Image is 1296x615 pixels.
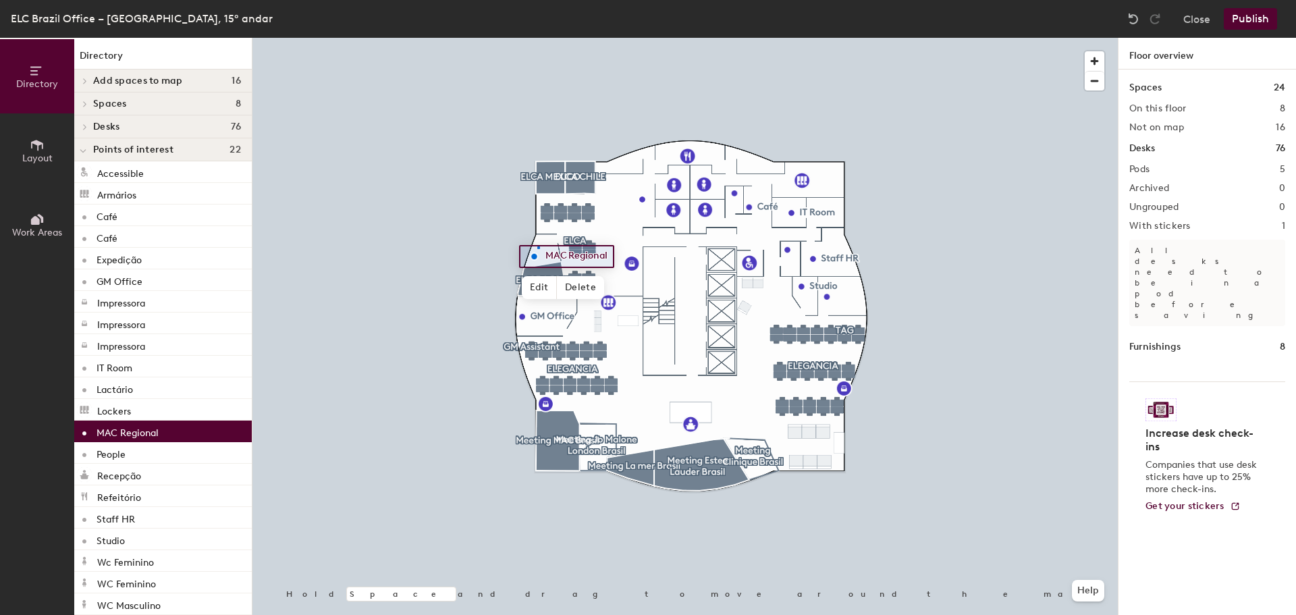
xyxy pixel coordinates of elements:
[11,10,273,27] div: ELC Brazil Office – [GEOGRAPHIC_DATA], 15º andar
[1280,164,1285,175] h2: 5
[97,294,145,309] p: Impressora
[1274,80,1285,95] h1: 24
[1280,340,1285,354] h1: 8
[97,337,145,352] p: Impressora
[16,78,58,90] span: Directory
[1129,80,1162,95] h1: Spaces
[1276,122,1285,133] h2: 16
[97,164,144,180] p: Accessible
[1279,202,1285,213] h2: 0
[1072,580,1104,601] button: Help
[97,380,133,396] p: Lactário
[1129,141,1155,156] h1: Desks
[1129,122,1184,133] h2: Not on map
[93,144,173,155] span: Points of interest
[1145,459,1261,496] p: Companies that use desk stickers have up to 25% more check-ins.
[1129,183,1169,194] h2: Archived
[97,488,141,504] p: Refeitório
[74,49,252,70] h1: Directory
[1280,103,1285,114] h2: 8
[522,276,557,299] span: Edit
[232,76,241,86] span: 16
[1183,8,1210,30] button: Close
[97,207,117,223] p: Café
[557,276,604,299] span: Delete
[231,122,241,132] span: 76
[236,99,241,109] span: 8
[97,358,132,374] p: IT Room
[97,229,117,244] p: Café
[97,466,141,482] p: Recepção
[93,76,183,86] span: Add spaces to map
[1145,427,1261,454] h4: Increase desk check-ins
[1224,8,1277,30] button: Publish
[230,144,241,155] span: 22
[12,227,62,238] span: Work Areas
[97,423,159,439] p: MAC Regional
[22,153,53,164] span: Layout
[97,510,135,525] p: Staff HR
[1145,501,1241,512] a: Get your stickers
[93,99,127,109] span: Spaces
[1129,164,1150,175] h2: Pods
[97,445,126,460] p: People
[97,596,161,612] p: WC Masculino
[97,315,145,331] p: Impressora
[1129,202,1179,213] h2: Ungrouped
[97,186,136,201] p: Armários
[1129,340,1181,354] h1: Furnishings
[97,250,142,266] p: Expedição
[97,272,142,288] p: GM Office
[1118,38,1296,70] h1: Floor overview
[1145,398,1177,421] img: Sticker logo
[97,574,156,590] p: WC Feminino
[1145,500,1224,512] span: Get your stickers
[1129,103,1187,114] h2: On this floor
[97,553,154,568] p: Wc Feminino
[1148,12,1162,26] img: Redo
[1127,12,1140,26] img: Undo
[1279,183,1285,194] h2: 0
[1129,240,1285,326] p: All desks need to be in a pod before saving
[1129,221,1191,232] h2: With stickers
[97,531,125,547] p: Studio
[93,122,119,132] span: Desks
[1276,141,1285,156] h1: 76
[97,402,131,417] p: Lockers
[1282,221,1285,232] h2: 1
